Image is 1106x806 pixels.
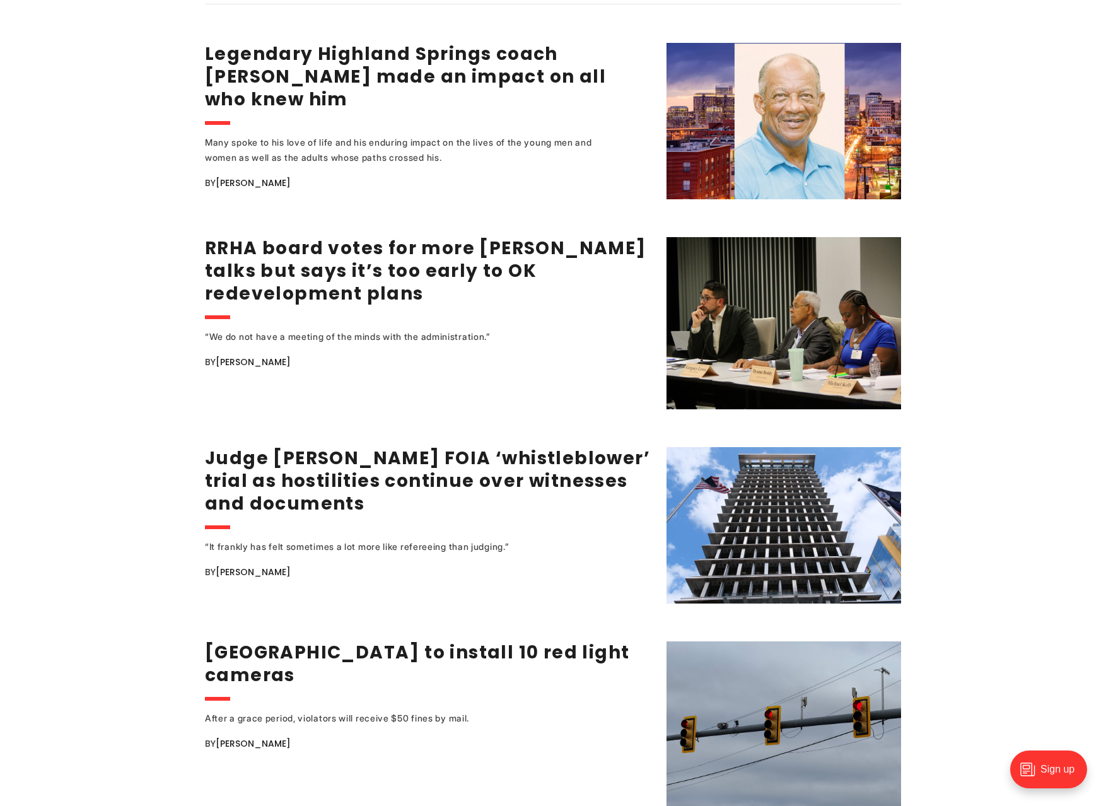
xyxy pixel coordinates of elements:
img: Legendary Highland Springs coach George Lancaster made an impact on all who knew him [667,43,901,199]
a: [GEOGRAPHIC_DATA] to install 10 red light cameras [205,640,629,687]
div: By [205,736,651,751]
div: By [205,175,651,190]
a: Judge [PERSON_NAME] FOIA ‘whistleblower’ trial as hostilities continue over witnesses and documents [205,446,650,516]
iframe: portal-trigger [999,744,1106,806]
div: By [205,564,651,580]
div: “It frankly has felt sometimes a lot more like refereeing than judging.” [205,539,615,554]
img: RRHA board votes for more Gilpin talks but says it’s too early to OK redevelopment plans [667,237,901,409]
a: Legendary Highland Springs coach [PERSON_NAME] made an impact on all who knew him [205,42,606,112]
a: [PERSON_NAME] [216,737,291,750]
a: [PERSON_NAME] [216,356,291,368]
a: [PERSON_NAME] [216,177,291,189]
div: By [205,354,651,370]
a: RRHA board votes for more [PERSON_NAME] talks but says it’s too early to OK redevelopment plans [205,236,646,306]
div: After a grace period, violators will receive $50 fines by mail. [205,711,615,726]
img: Judge postpones FOIA ‘whistleblower’ trial as hostilities continue over witnesses and documents [667,447,901,604]
div: “We do not have a meeting of the minds with the administration.” [205,329,615,344]
div: Many spoke to his love of life and his enduring impact on the lives of the young men and women as... [205,135,615,165]
a: [PERSON_NAME] [216,566,291,578]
